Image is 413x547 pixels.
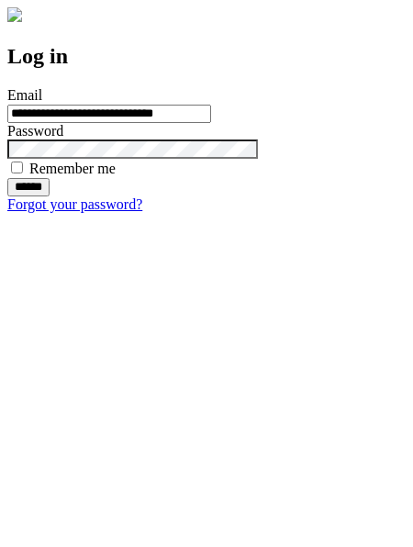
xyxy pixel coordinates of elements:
[7,196,142,212] a: Forgot your password?
[7,7,22,22] img: logo-4e3dc11c47720685a147b03b5a06dd966a58ff35d612b21f08c02c0306f2b779.png
[7,44,406,69] h2: Log in
[7,87,42,103] label: Email
[7,123,63,139] label: Password
[29,161,116,176] label: Remember me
